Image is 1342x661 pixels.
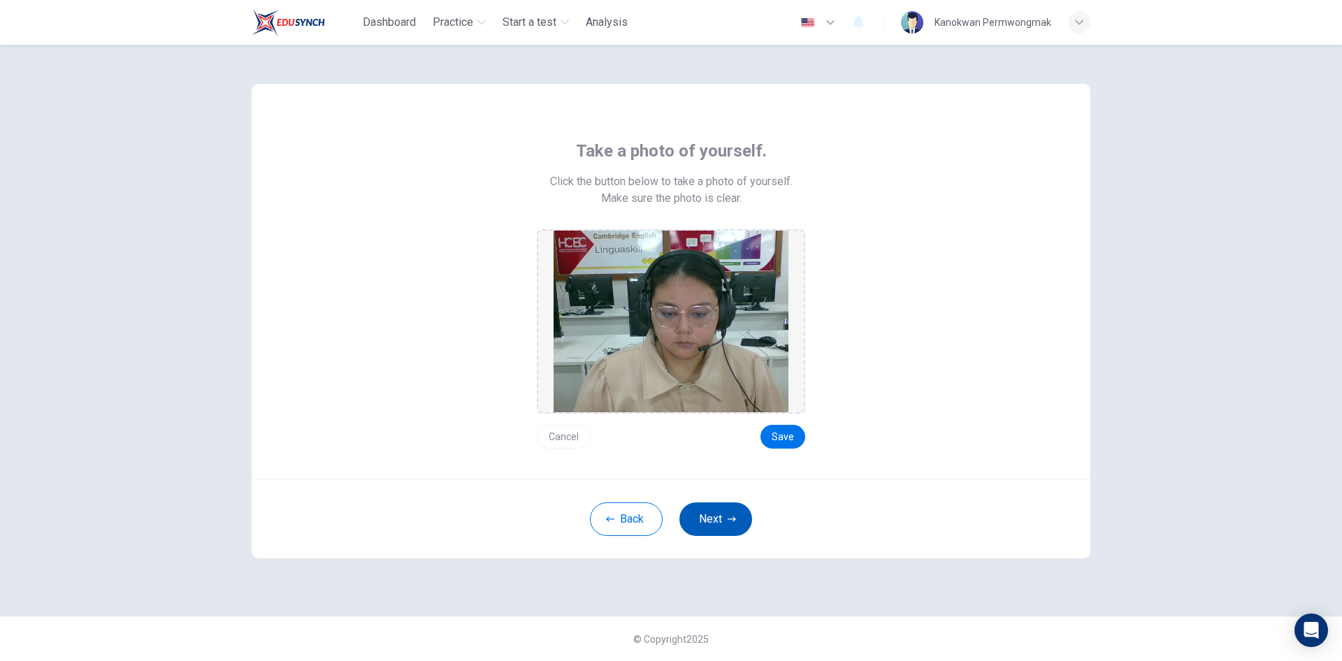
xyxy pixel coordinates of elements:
[799,17,816,28] img: en
[357,10,421,35] button: Dashboard
[427,10,491,35] button: Practice
[554,231,788,412] img: preview screemshot
[497,10,575,35] button: Start a test
[586,14,628,31] span: Analysis
[760,425,805,449] button: Save
[590,502,663,536] button: Back
[537,425,591,449] button: Cancel
[1294,613,1328,647] div: Open Intercom Messenger
[252,8,357,36] a: Train Test logo
[363,14,416,31] span: Dashboard
[935,14,1051,31] div: Kanokwan Permwongmak
[576,140,767,162] span: Take a photo of yourself.
[252,8,325,36] img: Train Test logo
[633,634,709,645] span: © Copyright 2025
[503,14,556,31] span: Start a test
[901,11,923,34] img: Profile picture
[580,10,633,35] button: Analysis
[601,190,742,207] span: Make sure the photo is clear.
[679,502,752,536] button: Next
[550,173,793,190] span: Click the button below to take a photo of yourself.
[433,14,473,31] span: Practice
